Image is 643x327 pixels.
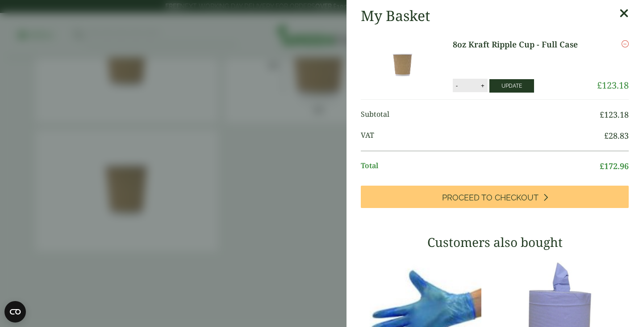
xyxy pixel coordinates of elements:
[600,161,629,171] bdi: 172.96
[4,301,26,323] button: Open CMP widget
[453,38,588,51] a: 8oz Kraft Ripple Cup - Full Case
[600,109,629,120] bdi: 123.18
[604,130,609,141] span: £
[489,79,534,93] button: Update
[597,79,629,91] bdi: 123.18
[361,186,629,208] a: Proceed to Checkout
[604,130,629,141] bdi: 28.83
[361,235,629,250] h3: Customers also bought
[442,193,539,203] span: Proceed to Checkout
[361,160,600,172] span: Total
[453,82,460,89] button: -
[361,7,430,24] h2: My Basket
[622,38,629,49] a: Remove this item
[361,109,600,121] span: Subtotal
[600,109,604,120] span: £
[361,130,604,142] span: VAT
[478,82,487,89] button: +
[363,38,443,92] img: 8oz Kraft Ripple Cup-Full Case of-0
[597,79,602,91] span: £
[600,161,604,171] span: £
